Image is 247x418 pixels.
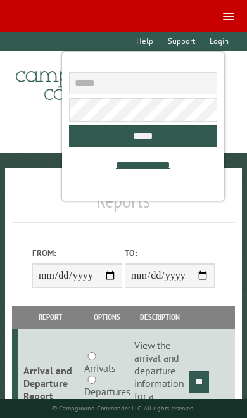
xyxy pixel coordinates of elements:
label: From: [32,247,122,259]
label: Arrivals [84,360,116,376]
th: Options [82,306,132,328]
label: Departures [84,384,130,399]
a: Support [161,32,201,51]
th: Report [18,306,82,328]
img: Campground Commander [12,56,170,106]
h1: Reports [12,188,234,223]
label: To: [125,247,215,259]
a: Login [203,32,234,51]
small: © Campground Commander LLC. All rights reserved. [52,404,195,412]
a: Help [130,32,159,51]
th: Description [132,306,187,328]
